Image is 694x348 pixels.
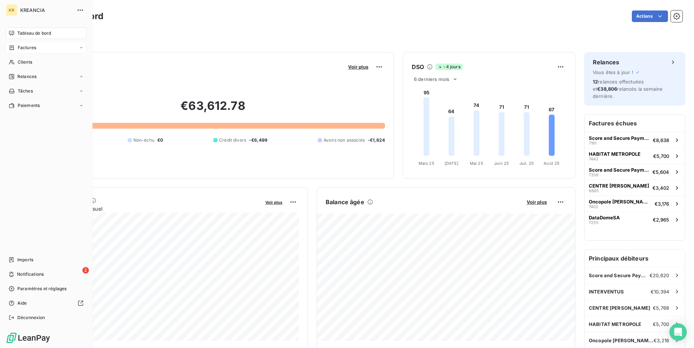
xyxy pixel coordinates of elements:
h6: Relances [593,58,619,66]
span: Tableau de bord [17,30,51,36]
span: Paramètres et réglages [17,285,67,292]
span: €5,700 [653,153,669,159]
span: 6 derniers mois [414,76,449,82]
span: Score and Secure Payment (SSP) [589,167,650,173]
button: Actions [632,10,668,22]
div: Open Intercom Messenger [669,323,687,341]
button: Oncopole [PERSON_NAME] Tiers Payant7402€3,176 [584,196,685,211]
span: Voir plus [265,200,282,205]
span: HABITAT METROPOLE [589,321,642,327]
h6: DSO [412,63,424,71]
a: Factures [6,42,86,53]
span: €20,620 [650,272,669,278]
span: Score and Secure Payment (SSP) [589,272,650,278]
span: €8,638 [653,137,669,143]
span: Voir plus [527,199,547,205]
button: Score and Secure Payment (SSP)7191€8,638 [584,132,685,148]
span: -€1,824 [368,137,385,143]
span: Factures [18,44,36,51]
span: 12 [593,79,598,85]
span: Paiements [18,102,40,109]
a: Imports [6,254,86,266]
button: Voir plus [346,64,370,70]
tspan: Mars 25 [419,161,434,166]
span: 7443 [589,157,598,161]
span: €5,604 [652,169,669,175]
span: Oncopole [PERSON_NAME] Tiers Payant [589,199,652,205]
span: Score and Secure Payment (SSP) [589,135,650,141]
span: -4 jours [436,64,462,70]
tspan: Mai 25 [470,161,483,166]
tspan: Août 25 [544,161,560,166]
span: Crédit divers [219,137,246,143]
span: €10,394 [651,289,669,295]
button: HABITAT METROPOLE7443€5,700 [584,148,685,164]
span: Chiffre d'affaires mensuel [41,205,260,212]
button: DataDomeSA7255€2,965 [584,211,685,227]
span: CENTRE [PERSON_NAME] [589,183,649,189]
span: relances effectuées et relancés la semaine dernière. [593,79,663,99]
span: -€6,499 [249,137,267,143]
span: 7255 [589,220,599,225]
span: KREANCIA [20,7,72,13]
span: €3,402 [652,185,669,191]
h6: Factures échues [584,115,685,132]
span: Imports [17,257,33,263]
span: Relances [17,73,37,80]
span: €0 [157,137,163,143]
div: KR [6,4,17,16]
span: Clients [18,59,32,65]
span: €2,965 [653,217,669,223]
span: 7356 [589,173,599,177]
h2: €63,612.78 [41,99,385,120]
span: Tâches [18,88,33,94]
span: €5,768 [653,305,669,311]
a: Tableau de bord [6,27,86,39]
tspan: Juil. 25 [519,161,534,166]
span: DataDomeSA [589,215,620,220]
a: Aide [6,297,86,309]
a: Tâches [6,85,86,97]
span: 7191 [589,141,596,145]
span: Voir plus [348,64,368,70]
tspan: Juin 25 [494,161,509,166]
span: INTERVENTUS [589,289,624,295]
span: Oncopole [PERSON_NAME] Tiers Payant [589,338,654,343]
span: 2 [82,267,89,274]
button: Voir plus [524,199,549,205]
span: Avoirs non associés [324,137,365,143]
span: Non-échu [133,137,154,143]
span: Aide [17,300,27,306]
span: HABITAT METROPOLE [589,151,641,157]
span: CENTRE [PERSON_NAME] [589,305,650,311]
a: Clients [6,56,86,68]
button: Score and Secure Payment (SSP)7356€5,604 [584,164,685,180]
span: 7402 [589,205,598,209]
span: 6885 [589,189,599,193]
tspan: [DATE] [445,161,458,166]
a: Relances [6,71,86,82]
img: Logo LeanPay [6,332,51,344]
button: Voir plus [263,199,284,205]
span: €3,216 [654,338,669,343]
a: Paramètres et réglages [6,283,86,295]
span: €38,806 [597,86,617,92]
span: Déconnexion [17,314,45,321]
span: €3,176 [655,201,669,207]
span: Vous êtes à jour ! [593,69,633,75]
a: Paiements [6,100,86,111]
button: CENTRE [PERSON_NAME]6885€3,402 [584,180,685,196]
h6: Balance âgée [326,198,364,206]
span: Notifications [17,271,44,278]
span: €5,700 [653,321,669,327]
h6: Principaux débiteurs [584,250,685,267]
